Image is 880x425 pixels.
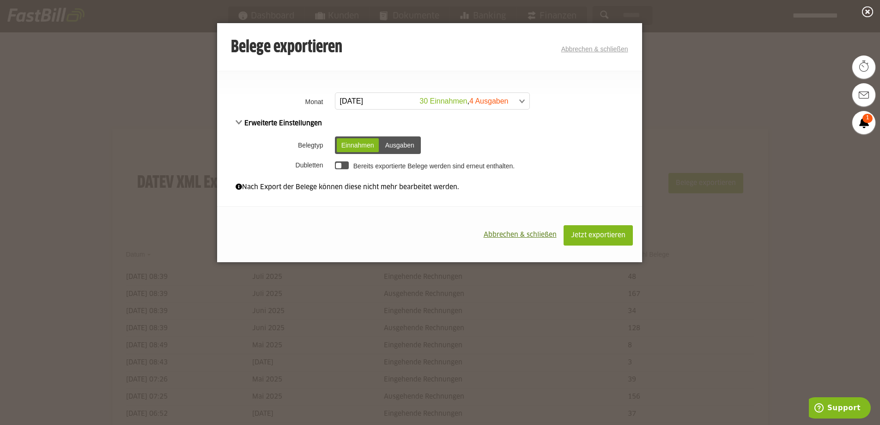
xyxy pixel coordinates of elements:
[353,162,515,170] label: Bereits exportierte Belege werden sind erneut enthalten.
[236,120,322,127] span: Erweiterte Einstellungen
[809,397,871,420] iframe: Öffnet ein Widget, in dem Sie weitere Informationen finden
[564,225,633,246] button: Jetzt exportieren
[484,232,557,238] span: Abbrechen & schließen
[217,133,333,157] th: Belegtyp
[217,90,333,113] th: Monat
[862,114,873,123] span: 1
[381,138,419,152] div: Ausgaben
[236,182,624,192] div: Nach Export der Belege können diese nicht mehr bearbeitet werden.
[477,225,564,245] button: Abbrechen & schließen
[571,232,625,239] span: Jetzt exportieren
[337,138,379,152] div: Einnahmen
[852,111,875,134] a: 1
[231,38,342,57] h3: Belege exportieren
[561,45,628,53] a: Abbrechen & schließen
[217,157,333,173] th: Dubletten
